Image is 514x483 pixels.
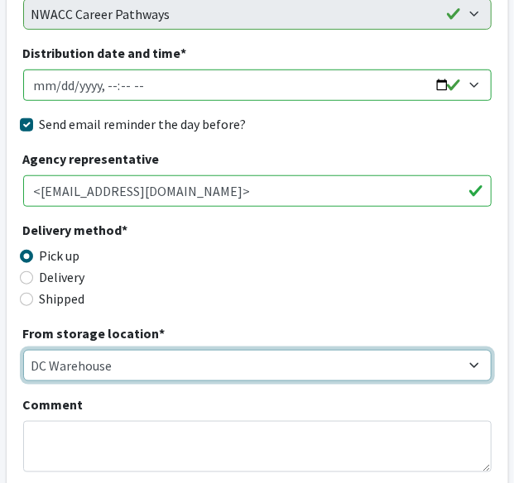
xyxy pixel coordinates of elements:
[23,43,187,63] label: Distribution date and time
[23,220,141,246] legend: Delivery method
[40,114,247,134] label: Send email reminder the day before?
[23,395,84,414] label: Comment
[40,289,85,308] label: Shipped
[181,45,187,61] abbr: required
[23,323,166,343] label: From storage location
[160,325,166,342] abbr: required
[40,246,80,265] label: Pick up
[122,222,128,238] abbr: required
[23,149,160,169] label: Agency representative
[40,267,85,287] label: Delivery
